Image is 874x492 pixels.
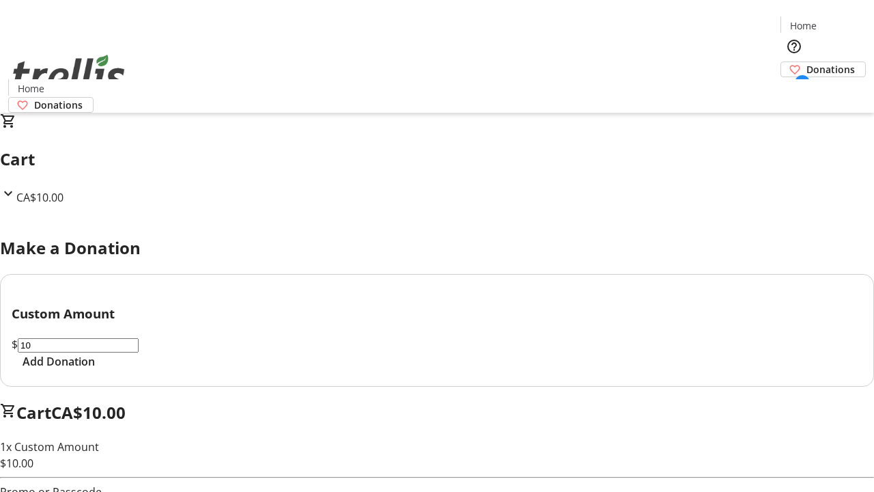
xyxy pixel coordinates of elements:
a: Home [9,81,53,96]
a: Donations [8,97,94,113]
a: Home [781,18,825,33]
input: Donation Amount [18,338,139,353]
button: Add Donation [12,353,106,370]
img: Orient E2E Organization 5VlIFcayl0's Logo [8,40,130,108]
a: Donations [780,61,866,77]
span: Home [790,18,817,33]
span: CA$10.00 [51,401,126,424]
span: CA$10.00 [16,190,64,205]
button: Cart [780,77,808,105]
span: Add Donation [23,353,95,370]
button: Help [780,33,808,60]
span: Home [18,81,44,96]
span: Donations [34,98,83,112]
span: $ [12,337,18,352]
h3: Custom Amount [12,304,862,323]
span: Donations [806,62,855,77]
